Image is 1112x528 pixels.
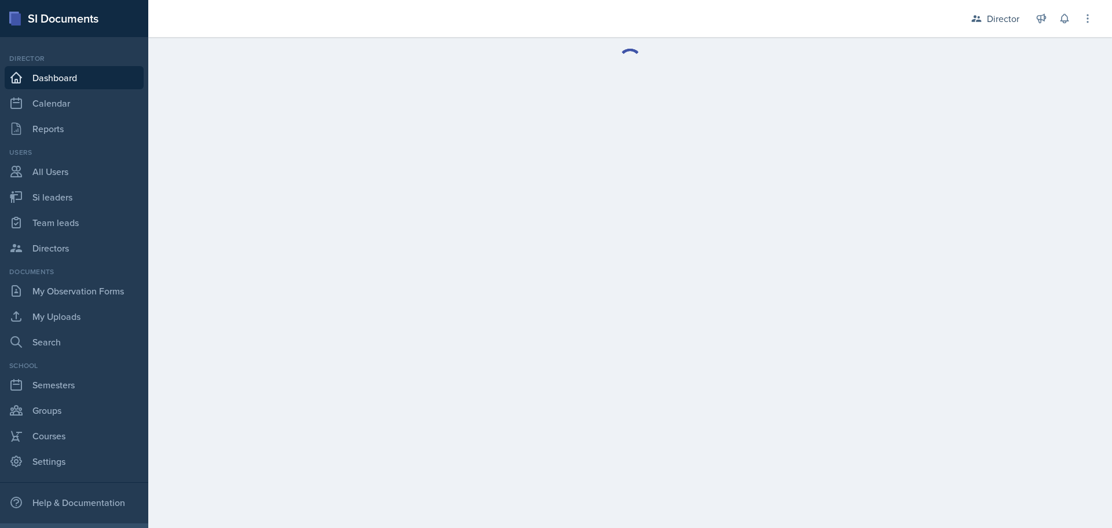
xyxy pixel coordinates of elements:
div: Director [5,53,144,64]
a: Reports [5,117,144,140]
a: Courses [5,424,144,447]
a: My Uploads [5,305,144,328]
a: Groups [5,399,144,422]
a: My Observation Forms [5,279,144,303]
a: Settings [5,450,144,473]
a: Team leads [5,211,144,234]
a: Semesters [5,373,144,396]
a: Search [5,330,144,354]
a: Directors [5,236,144,260]
a: Calendar [5,92,144,115]
a: Si leaders [5,185,144,209]
div: Director [987,12,1019,26]
div: Help & Documentation [5,491,144,514]
a: All Users [5,160,144,183]
a: Dashboard [5,66,144,89]
div: School [5,361,144,371]
div: Documents [5,267,144,277]
div: Users [5,147,144,158]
